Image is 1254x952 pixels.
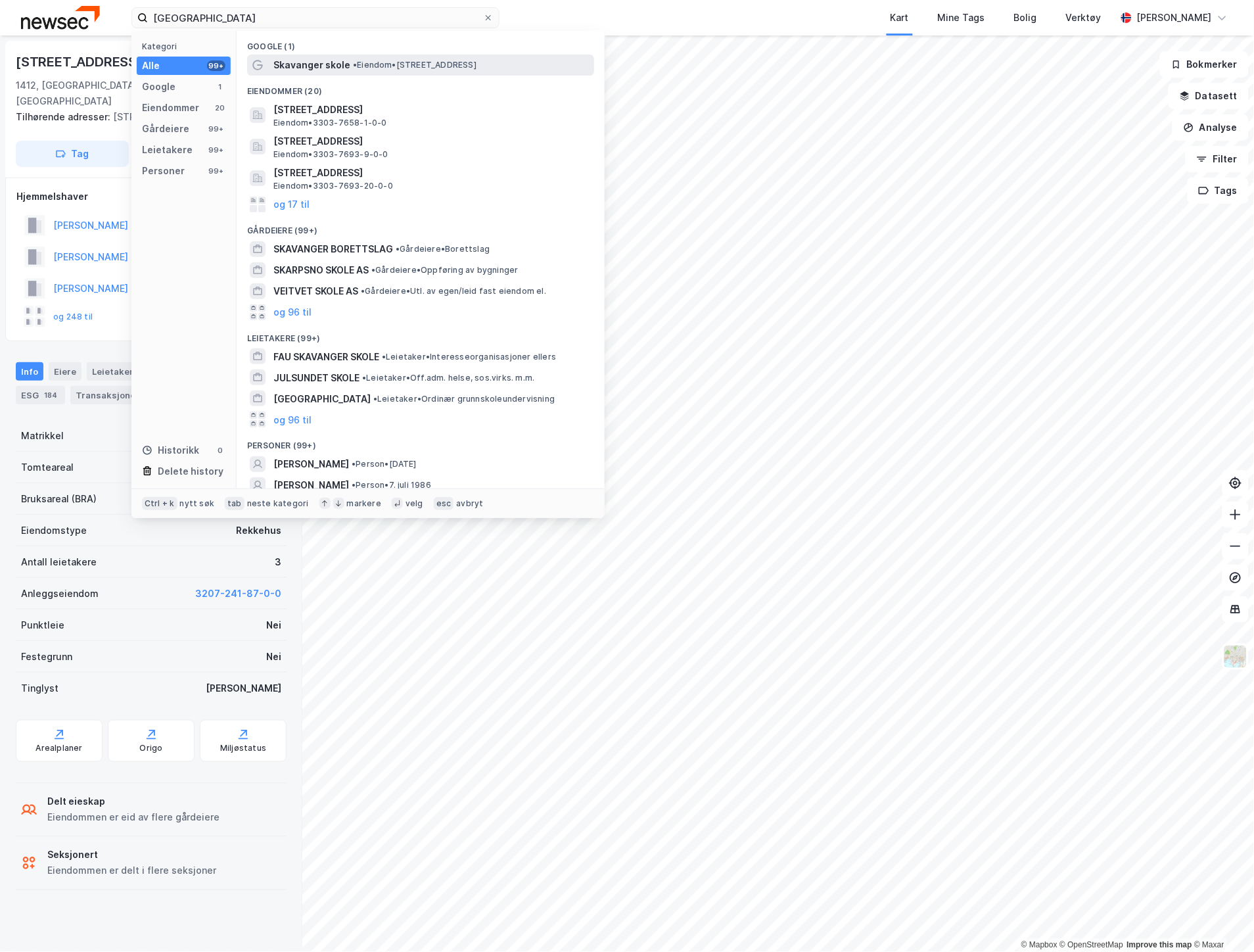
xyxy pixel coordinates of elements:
div: Anleggseiendom [21,586,99,602]
div: Antall leietakere [21,554,97,570]
div: esc [434,497,454,510]
a: Mapbox [1021,941,1057,950]
span: • [361,286,365,296]
div: Arealplaner [35,744,82,754]
button: Filter [1186,146,1249,172]
button: Analyse [1173,114,1249,141]
span: Leietaker • Off.adm. helse, sos.virks. m.m. [362,373,534,383]
div: Leietakere [142,142,193,158]
div: Rekkehus [236,523,281,538]
span: Gårdeiere • Oppføring av bygninger [371,265,519,275]
div: 1412, [GEOGRAPHIC_DATA], [GEOGRAPHIC_DATA] [16,78,206,109]
img: Z [1223,644,1248,669]
a: Improve this map [1127,941,1192,950]
span: Skavanger skole [273,57,350,73]
span: [PERSON_NAME] [273,456,349,472]
span: • [352,480,356,490]
span: JULSUNDET SKOLE [273,370,360,386]
div: 99+ [207,166,225,176]
span: Eiendom • 3303-7658-1-0-0 [273,118,387,128]
div: Kontrollprogram for chat [1188,889,1254,952]
span: Tilhørende adresser: [16,111,113,122]
div: 0 [215,445,225,456]
button: Tags [1188,178,1249,204]
span: FAU SKAVANGER SKOLE [273,349,379,365]
img: newsec-logo.f6e21ccffca1b3a03d2d.png [21,6,100,29]
div: Mine Tags [938,10,985,26]
span: • [373,394,377,404]
div: Hjemmelshaver [16,189,286,204]
div: 99+ [207,60,225,71]
div: Punktleie [21,617,64,633]
div: Kart [891,10,909,26]
span: • [362,373,366,383]
div: tab [225,497,244,510]
div: Miljøstatus [220,744,266,754]
a: OpenStreetMap [1060,941,1124,950]
div: [STREET_ADDRESS] 8d [16,109,276,125]
div: Eiere [49,362,81,381]
span: [PERSON_NAME] [273,477,349,493]
div: Eiendomstype [21,523,87,538]
button: Bokmerker [1160,51,1249,78]
div: Festegrunn [21,649,72,665]
span: Eiendom • [STREET_ADDRESS] [353,60,476,70]
div: Bolig [1014,10,1037,26]
button: Datasett [1169,83,1249,109]
span: • [396,244,400,254]
span: Gårdeiere • Utl. av egen/leid fast eiendom el. [361,286,546,297]
button: og 96 til [273,304,312,320]
span: [GEOGRAPHIC_DATA] [273,391,371,407]
div: Info [16,362,43,381]
div: Delete history [158,464,223,479]
div: Gårdeiere (99+) [237,215,605,239]
div: Tinglyst [21,680,58,696]
span: SKARPSNO SKOLE AS [273,262,369,278]
div: velg [406,498,423,509]
button: og 17 til [273,197,310,212]
div: Ctrl + k [142,497,177,510]
div: Transaksjoner [70,386,166,404]
div: [STREET_ADDRESS] [16,51,145,72]
div: avbryt [456,498,483,509]
div: Google (1) [237,31,605,55]
div: Eiendommen er eid av flere gårdeiere [47,810,220,826]
span: VEITVET SKOLE AS [273,283,358,299]
input: Søk på adresse, matrikkel, gårdeiere, leietakere eller personer [148,8,483,28]
div: Nei [266,617,281,633]
div: ESG [16,386,65,404]
span: Eiendom • 3303-7693-9-0-0 [273,149,388,160]
button: 3207-241-87-0-0 [195,586,281,602]
span: • [371,265,375,275]
span: [STREET_ADDRESS] [273,165,589,181]
div: Google [142,79,175,95]
button: Tag [16,141,129,167]
div: Origo [140,744,163,754]
div: Eiendommer (20) [237,76,605,99]
div: Delt eieskap [47,794,220,810]
div: Tomteareal [21,460,74,475]
div: markere [347,498,381,509]
span: • [353,60,357,70]
span: Person • 7. juli 1986 [352,480,431,490]
div: Personer [142,163,185,179]
div: Gårdeiere [142,121,189,137]
div: Leietakere [87,362,160,381]
div: Verktøy [1066,10,1102,26]
div: Eiendommer [142,100,199,116]
div: [PERSON_NAME] [1137,10,1212,26]
div: 99+ [207,145,225,155]
div: Alle [142,58,160,74]
span: Leietaker • Interesseorganisasjoner ellers [382,352,556,362]
span: • [382,352,386,362]
span: SKAVANGER BORETTSLAG [273,241,393,257]
div: Personer (99+) [237,430,605,454]
div: Historikk [142,442,199,458]
div: Matrikkel [21,428,64,444]
div: 1 [215,82,225,92]
span: [STREET_ADDRESS] [273,102,589,118]
div: 184 [41,389,60,402]
div: 20 [215,103,225,113]
button: og 96 til [273,412,312,427]
div: 99+ [207,124,225,134]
